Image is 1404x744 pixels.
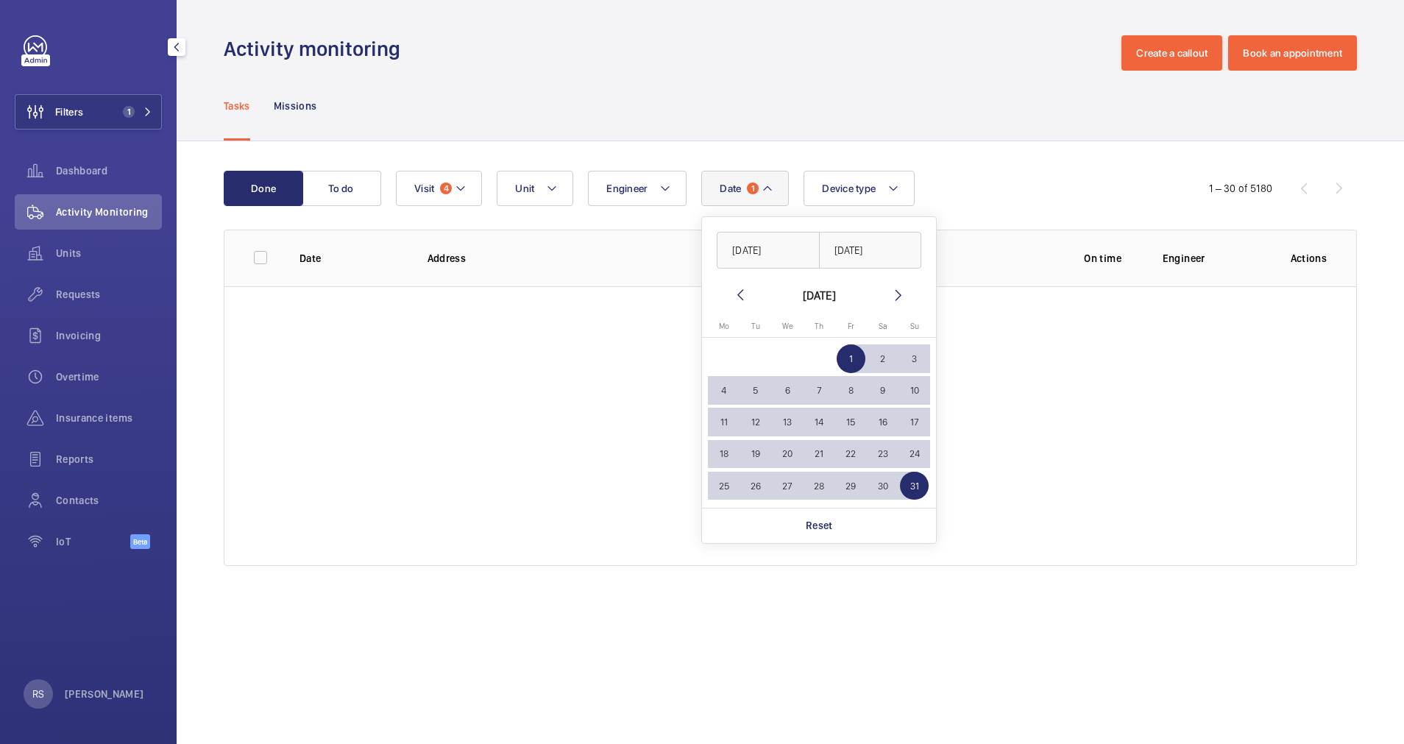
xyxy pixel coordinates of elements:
span: Beta [130,534,150,549]
span: Visit [414,183,434,194]
span: 11 [709,408,738,436]
span: Units [56,246,162,261]
span: 21 [805,440,834,469]
span: 5 [742,376,770,405]
span: Contacts [56,493,162,508]
button: August 8, 2025 [835,375,867,406]
div: 1 – 30 of 5180 [1209,181,1272,196]
button: August 28, 2025 [804,470,835,502]
span: 4 [440,183,452,194]
span: 31 [900,472,929,500]
span: 18 [709,440,738,469]
span: 13 [773,408,802,436]
button: August 1, 2025 [835,343,867,375]
button: August 20, 2025 [772,438,804,470]
button: August 4, 2025 [708,375,740,406]
span: 1 [837,344,865,373]
button: August 11, 2025 [708,406,740,438]
button: August 24, 2025 [898,438,930,470]
span: 4 [709,376,738,405]
button: Engineer [588,171,687,206]
span: 1 [747,183,759,194]
button: Create a callout [1121,35,1222,71]
button: August 10, 2025 [898,375,930,406]
span: 8 [837,376,865,405]
span: 30 [868,472,897,500]
span: Dashboard [56,163,162,178]
span: Su [910,322,919,331]
span: Invoicing [56,328,162,343]
span: 28 [805,472,834,500]
span: 25 [709,472,738,500]
p: Missions [274,99,317,113]
button: Visit4 [396,171,482,206]
span: Activity Monitoring [56,205,162,219]
button: August 29, 2025 [835,470,867,502]
button: Date1 [701,171,789,206]
span: 9 [868,376,897,405]
span: Engineer [606,183,648,194]
span: 17 [900,408,929,436]
button: Unit [497,171,573,206]
span: 2 [868,344,897,373]
button: August 16, 2025 [867,406,898,438]
span: 1 [123,106,135,118]
span: 6 [773,376,802,405]
p: RS [32,687,44,701]
p: On time [1066,251,1138,266]
button: August 9, 2025 [867,375,898,406]
span: Fr [848,322,854,331]
button: August 12, 2025 [740,406,771,438]
span: Sa [879,322,887,331]
button: August 22, 2025 [835,438,867,470]
h1: Activity monitoring [224,35,409,63]
button: August 15, 2025 [835,406,867,438]
span: 19 [742,440,770,469]
button: August 30, 2025 [867,470,898,502]
button: August 25, 2025 [708,470,740,502]
span: Unit [515,183,534,194]
span: Overtime [56,369,162,384]
span: Tu [751,322,760,331]
div: [DATE] [803,286,836,304]
button: August 27, 2025 [772,470,804,502]
button: Device type [804,171,915,206]
button: August 5, 2025 [740,375,771,406]
button: August 14, 2025 [804,406,835,438]
button: August 13, 2025 [772,406,804,438]
button: August 21, 2025 [804,438,835,470]
span: 7 [805,376,834,405]
span: Mo [719,322,729,331]
span: 29 [837,472,865,500]
button: Filters1 [15,94,162,130]
p: Address [428,251,723,266]
span: We [782,322,793,331]
button: Done [224,171,303,206]
button: August 19, 2025 [740,438,771,470]
span: Requests [56,287,162,302]
button: August 3, 2025 [898,343,930,375]
p: Actions [1291,251,1327,266]
span: 27 [773,472,802,500]
span: 10 [900,376,929,405]
span: 20 [773,440,802,469]
span: 26 [742,472,770,500]
button: August 6, 2025 [772,375,804,406]
span: 23 [868,440,897,469]
span: 16 [868,408,897,436]
span: IoT [56,534,130,549]
button: August 2, 2025 [867,343,898,375]
button: August 18, 2025 [708,438,740,470]
span: 14 [805,408,834,436]
span: 22 [837,440,865,469]
span: Date [720,183,741,194]
span: Device type [822,183,876,194]
button: August 17, 2025 [898,406,930,438]
button: To do [302,171,381,206]
span: 3 [900,344,929,373]
span: 15 [837,408,865,436]
p: Reset [806,518,833,533]
button: August 7, 2025 [804,375,835,406]
span: Insurance items [56,411,162,425]
span: Th [815,322,823,331]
